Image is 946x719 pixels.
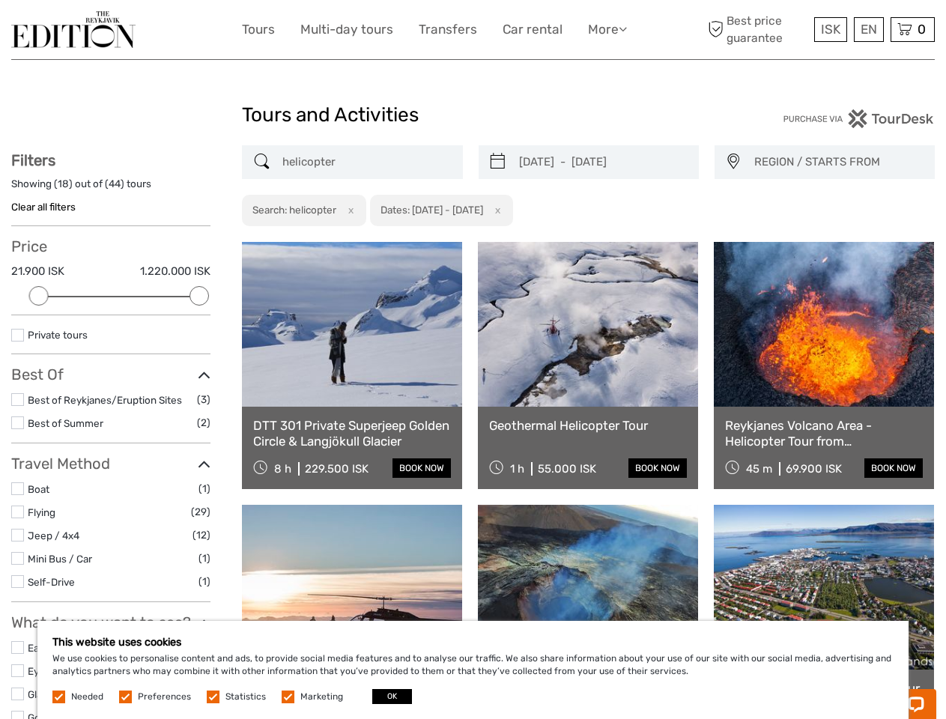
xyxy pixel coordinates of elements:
strong: Filters [11,151,55,169]
a: Tours [242,19,275,40]
a: Mini Bus / Car [28,553,92,565]
a: Car rental [503,19,563,40]
p: Chat now [21,26,169,38]
label: 44 [109,177,121,191]
span: (1) [198,550,210,567]
span: 8 h [274,462,291,476]
span: 45 m [746,462,772,476]
label: Statistics [225,691,266,703]
a: Clear all filters [11,201,76,213]
a: DTT 301 Private Superjeep Golden Circle & Langjökull Glacier [253,418,451,449]
h5: This website uses cookies [52,636,894,649]
a: Best of Reykjanes/Eruption Sites [28,394,182,406]
a: book now [628,458,687,478]
button: x [339,202,359,218]
button: x [485,202,506,218]
span: (1) [198,480,210,497]
img: PurchaseViaTourDesk.png [783,109,935,128]
span: (1) [198,573,210,590]
a: East [GEOGRAPHIC_DATA] [28,642,152,654]
div: Showing ( ) out of ( ) tours [11,177,210,200]
div: 229.500 ISK [305,462,369,476]
a: Glaciers [28,688,64,700]
label: 18 [58,177,69,191]
span: (12) [192,527,210,544]
label: 21.900 ISK [11,264,64,279]
span: (29) [191,503,210,521]
label: Marketing [300,691,343,703]
label: Needed [71,691,103,703]
img: The Reykjavík Edition [11,11,136,48]
a: Best of Summer [28,417,103,429]
h3: Price [11,237,210,255]
a: Multi-day tours [300,19,393,40]
a: Boat [28,483,49,495]
div: 69.900 ISK [786,462,842,476]
h2: Dates: [DATE] - [DATE] [380,204,483,216]
input: SEARCH [276,149,455,175]
a: Flying [28,506,55,518]
a: Jeep / 4x4 [28,530,79,541]
input: SELECT DATES [513,149,691,175]
h2: Search: helicopter [252,204,336,216]
span: (3) [197,391,210,408]
a: More [588,19,627,40]
div: 55.000 ISK [538,462,596,476]
h3: Best Of [11,365,210,383]
h3: What do you want to see? [11,613,210,631]
a: Self-Drive [28,576,75,588]
button: OK [372,689,412,704]
span: 0 [915,22,928,37]
label: 1.220.000 ISK [140,264,210,279]
button: REGION / STARTS FROM [748,150,927,175]
span: (2) [197,414,210,431]
button: Open LiveChat chat widget [172,23,190,41]
a: Reykjanes Volcano Area - Helicopter Tour from [GEOGRAPHIC_DATA] [725,418,923,449]
label: Preferences [138,691,191,703]
div: EN [854,17,884,42]
a: book now [864,458,923,478]
span: ISK [821,22,840,37]
h3: Travel Method [11,455,210,473]
a: Geothermal Helicopter Tour [489,418,687,433]
a: Eyjafjallajökull [28,665,91,677]
a: book now [392,458,451,478]
span: Best price guarantee [704,13,810,46]
div: We use cookies to personalise content and ads, to provide social media features and to analyse ou... [37,621,909,719]
a: Transfers [419,19,477,40]
span: 1 h [510,462,524,476]
h1: Tours and Activities [242,103,704,127]
a: Private tours [28,329,88,341]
